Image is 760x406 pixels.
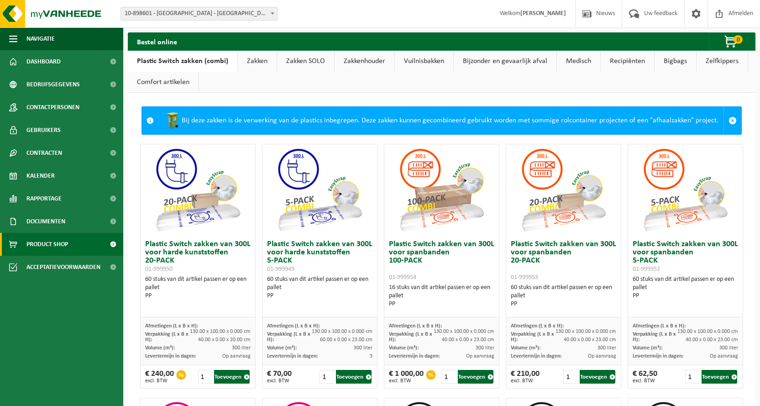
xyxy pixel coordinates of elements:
img: 01-999953 [518,144,609,236]
span: 01-999953 [511,274,538,281]
span: Bedrijfsgegevens [26,73,80,96]
a: Bijzonder en gevaarlijk afval [454,51,556,72]
span: 300 liter [354,345,372,351]
span: Rapportage [26,187,62,210]
h3: Plastic Switch zakken van 300L voor harde kunststoffen 5-PACK [267,240,373,273]
span: Volume (m³): [389,345,419,351]
span: 40.00 x 0.00 x 23.00 cm [564,337,616,343]
span: 01-999954 [389,274,416,281]
a: Medisch [557,51,600,72]
div: PP [511,300,617,308]
input: 1 [320,370,335,384]
span: Verpakking (L x B x H): [267,332,310,343]
div: Bij deze zakken is de verwerking van de plastics inbegrepen. Deze zakken kunnen gecombineerd gebr... [158,107,723,134]
strong: [PERSON_NAME] [520,10,566,17]
span: 01-999952 [633,266,660,273]
span: 60.00 x 0.00 x 23.00 cm [320,337,372,343]
span: Op aanvraag [588,353,616,359]
span: 300 liter [719,345,738,351]
span: Gebruikers [26,119,61,142]
div: € 1 000,00 [389,370,424,384]
span: 40.00 x 0.00 x 23.00 cm [686,337,738,343]
a: Plastic Switch zakken (combi) [128,51,237,72]
div: € 240,00 [145,370,174,384]
span: excl. BTW [511,378,540,384]
img: 01-999952 [639,144,731,236]
span: 01-999949 [267,266,294,273]
span: Verpakking (L x B x H): [633,332,676,343]
img: 01-999949 [274,144,365,236]
span: Afmetingen (L x B x H): [633,323,686,329]
img: 01-999950 [152,144,243,236]
div: 60 stuks van dit artikel passen er op een pallet [267,275,373,300]
a: Zakken [238,51,277,72]
span: 40.00 x 0.00 x 23.00 cm [442,337,494,343]
span: 300 liter [232,345,251,351]
span: excl. BTW [267,378,292,384]
span: Documenten [26,210,65,233]
input: 1 [441,370,457,384]
a: Comfort artikelen [128,72,199,93]
div: 60 stuks van dit artikel passen er op een pallet [511,284,617,308]
span: Op aanvraag [466,353,494,359]
input: 1 [685,370,701,384]
span: Product Shop [26,233,68,256]
span: Afmetingen (L x B x H): [389,323,442,329]
span: excl. BTW [145,378,174,384]
span: Acceptatievoorwaarden [26,256,100,279]
span: Verpakking (L x B x H): [389,332,432,343]
a: Zakken SOLO [277,51,334,72]
a: Zelfkippers [697,51,748,72]
a: Sluit melding [723,107,741,134]
button: Toevoegen [580,370,615,384]
div: € 210,00 [511,370,540,384]
h2: Bestel online [128,32,186,50]
a: Zakkenhouder [335,51,394,72]
span: Afmetingen (L x B x H): [267,323,320,329]
span: 10-898601 - BRANDWEERSCHOOL PAULO - MENDONK [121,7,277,20]
span: 3 [370,353,372,359]
span: 130.00 x 100.00 x 0.000 cm [434,329,494,334]
div: € 70,00 [267,370,292,384]
a: Recipiënten [601,51,654,72]
a: Bigbags [655,51,696,72]
img: WB-0240-HPE-GN-50.png [163,111,182,130]
span: 40.00 x 0.00 x 20.00 cm [198,337,251,343]
span: Volume (m³): [145,345,175,351]
span: Contracten [26,142,62,164]
span: Volume (m³): [267,345,297,351]
span: 130.00 x 100.00 x 0.000 cm [556,329,616,334]
span: Verpakking (L x B x H): [145,332,189,343]
div: PP [633,292,739,300]
span: excl. BTW [633,378,657,384]
div: 60 stuks van dit artikel passen er op een pallet [145,275,251,300]
span: Afmetingen (L x B x H): [145,323,198,329]
span: Navigatie [26,27,55,50]
h3: Plastic Switch zakken van 300L voor spanbanden 100-PACK [389,240,495,281]
h3: Plastic Switch zakken van 300L voor spanbanden 20-PACK [511,240,617,281]
span: 300 liter [476,345,494,351]
span: 01-999950 [145,266,173,273]
div: 16 stuks van dit artikel passen er op een pallet [389,284,495,308]
span: 300 liter [598,345,616,351]
span: Levertermijn in dagen: [511,353,561,359]
span: Levertermijn in dagen: [389,353,440,359]
span: Op aanvraag [222,353,251,359]
button: Toevoegen [214,370,250,384]
span: Op aanvraag [710,353,738,359]
button: Toevoegen [336,370,372,384]
span: Levertermijn in dagen: [145,353,196,359]
span: Afmetingen (L x B x H): [511,323,564,329]
div: PP [389,300,495,308]
input: 1 [198,370,214,384]
input: 1 [563,370,579,384]
a: Vuilnisbakken [395,51,453,72]
h3: Plastic Switch zakken van 300L voor harde kunststoffen 20-PACK [145,240,251,273]
span: Verpakking (L x B x H): [511,332,554,343]
div: PP [145,292,251,300]
span: 130.00 x 100.00 x 0.000 cm [190,329,251,334]
span: 0 [734,35,743,44]
span: Contactpersonen [26,96,79,119]
span: Volume (m³): [511,345,540,351]
button: 0 [709,32,755,51]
